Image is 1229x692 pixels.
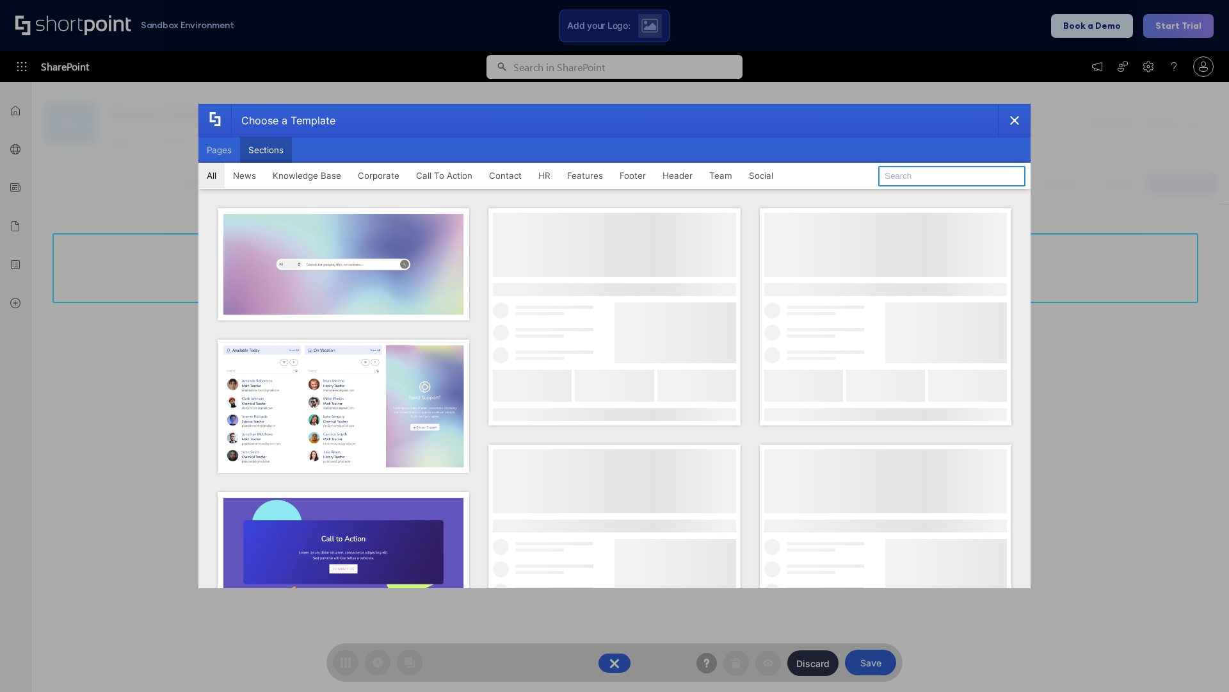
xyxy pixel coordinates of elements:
div: template selector [198,104,1031,588]
button: HR [530,163,559,188]
button: Pages [198,137,240,163]
button: Features [559,163,611,188]
input: Search [878,166,1025,186]
button: News [225,163,264,188]
button: Knowledge Base [264,163,349,188]
button: Footer [611,163,654,188]
button: Call To Action [408,163,481,188]
button: Corporate [349,163,408,188]
button: All [198,163,225,188]
button: Contact [481,163,530,188]
button: Social [741,163,782,188]
button: Team [701,163,741,188]
button: Header [654,163,701,188]
iframe: Chat Widget [999,543,1229,692]
button: Sections [240,137,292,163]
div: Choose a Template [231,104,335,136]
